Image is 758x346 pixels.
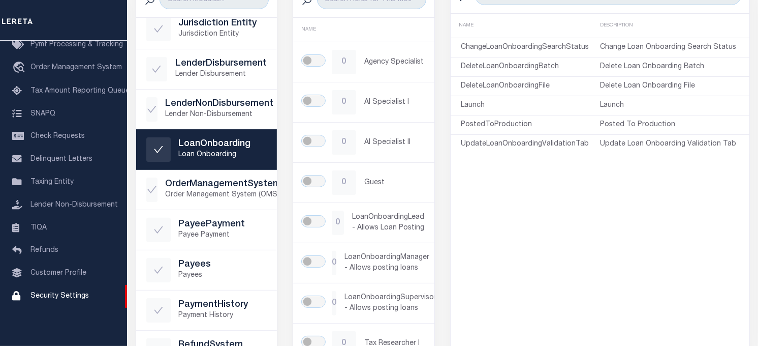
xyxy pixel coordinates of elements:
[30,88,130,95] span: Tax Amount Reporting Queue
[364,97,424,108] p: AI Specialist I
[364,178,424,188] p: Guest
[179,300,267,311] h5: PaymentHistory
[451,79,749,94] a: DeleteLoanOnboardingFileDelete Loan Onboarding File
[30,270,86,277] span: Customer Profile
[600,120,739,130] p: Posted To Production
[179,259,267,271] h5: Payees
[461,100,600,111] p: Launch
[364,137,424,148] p: AI Specialist II
[461,62,600,72] p: DeleteLoanOnboardingBatch
[332,170,356,195] div: 0
[30,110,55,117] span: SNAPQ
[293,283,434,323] a: 0LoanOnboardingSupervisor - Allows posting loans
[600,42,739,53] p: Change Loan Onboarding Search Status
[30,247,58,254] span: Refunds
[30,133,85,140] span: Check Requests
[136,130,277,169] a: LoanOnboardingLoan Onboarding
[451,118,749,132] a: PostedToProductionPosted To Production
[179,219,267,230] h5: PayeePayment
[293,42,434,82] a: 0Agency Specialist
[293,203,434,243] a: 0LoanOnboardingLead - Allows Loan Posting
[451,137,749,152] a: UpdateLoanOnboardingValidationTabUpdate Loan Onboarding Validation Tab
[344,293,436,314] p: LoanOnboardingSupervisor - Allows posting loans
[332,211,344,235] div: 0
[175,69,267,80] p: Lender Disbursement
[136,170,277,210] a: OrderManagementSystemOrder Management System (OMS)
[30,156,92,163] span: Delinquent Letters
[30,179,74,186] span: Taxing Entity
[600,81,739,92] p: Delete Loan Onboarding File
[30,224,47,231] span: TIQA
[461,81,600,92] p: DeleteLoanOnboardingFile
[166,99,274,110] h5: LenderNonDisbursement
[293,243,434,283] a: 0LoanOnboardingManager - Allows posting loans
[461,120,600,130] p: PostedToProduction
[30,201,118,209] span: Lender Non-Disbursement
[30,41,123,48] span: Pymt Processing & Tracking
[293,123,434,162] a: 0AI Specialist II
[600,22,741,30] div: DESCRIPTION
[179,230,267,241] p: Payee Payment
[166,109,274,120] p: Lender Non-Disbursement
[600,139,739,150] p: Update Loan Onboarding Validation Tab
[344,252,429,274] p: LoanOnboardingManager - Allows posting loans
[136,210,277,250] a: PayeePaymentPayee Payment
[364,57,424,68] p: Agency Specialist
[451,60,749,74] a: DeleteLoanOnboardingBatchDelete Loan Onboarding Batch
[600,100,739,111] p: Launch
[166,190,281,200] p: Order Management System (OMS)
[352,212,424,234] p: LoanOnboardingLead - Allows Loan Posting
[12,62,28,75] i: travel_explore
[451,98,749,113] a: LaunchLaunch
[179,150,267,160] p: Loan Onboarding
[461,139,600,150] p: UpdateLoanOnboardingValidationTab
[293,82,434,122] a: 0AI Specialist I
[136,49,277,89] a: LenderDisbursementLender Disbursement
[459,22,600,30] div: NAME
[175,59,267,70] h5: LenderDisbursement
[179,18,267,30] h5: Jurisdiction Entity
[332,130,356,155] div: 0
[136,291,277,330] a: PaymentHistoryPayment History
[166,179,281,190] h5: OrderManagementSystem
[332,90,356,114] div: 0
[136,90,277,129] a: LenderNonDisbursementLender Non-Disbursement
[332,291,336,315] div: 0
[30,64,122,71] span: Order Management System
[179,270,267,281] p: Payees
[293,163,434,203] a: 0Guest
[136,9,277,49] a: Jurisdiction EntityJurisdiction Entity
[301,26,426,34] div: NAME
[136,250,277,290] a: PayeesPayees
[451,40,749,55] a: ChangeLoanOnboardingSearchStatusChange Loan Onboarding Search Status
[179,310,267,321] p: Payment History
[332,251,336,275] div: 0
[332,50,356,74] div: 0
[179,29,267,40] p: Jurisdiction Entity
[30,293,89,300] span: Security Settings
[179,139,267,150] h5: LoanOnboarding
[461,42,600,53] p: ChangeLoanOnboardingSearchStatus
[600,62,739,72] p: Delete Loan Onboarding Batch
